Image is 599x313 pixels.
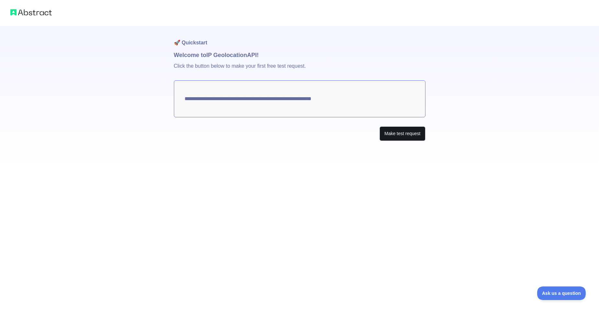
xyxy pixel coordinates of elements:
[537,286,586,300] iframe: Toggle Customer Support
[174,26,425,51] h1: 🚀 Quickstart
[174,51,425,60] h1: Welcome to IP Geolocation API!
[10,8,52,17] img: Abstract logo
[174,60,425,80] p: Click the button below to make your first free test request.
[379,126,425,141] button: Make test request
